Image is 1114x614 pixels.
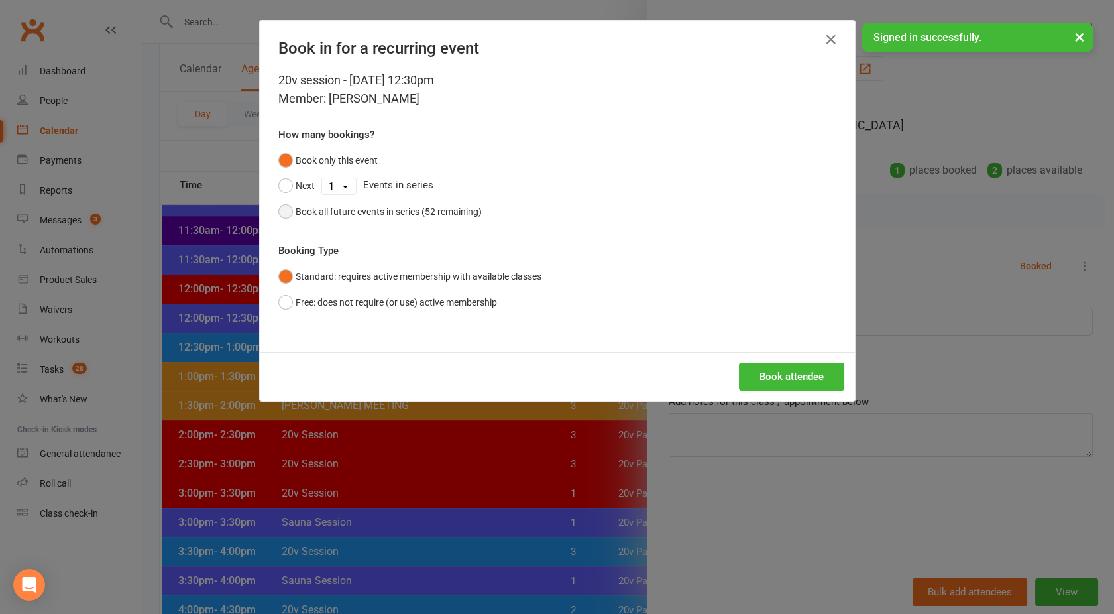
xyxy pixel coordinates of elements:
[278,173,315,198] button: Next
[820,29,842,50] button: Close
[278,199,482,224] button: Book all future events in series (52 remaining)
[278,243,339,259] label: Booking Type
[296,204,482,219] div: Book all future events in series (52 remaining)
[278,148,378,173] button: Book only this event
[278,71,836,108] div: 20v session - [DATE] 12:30pm Member: [PERSON_NAME]
[278,127,374,143] label: How many bookings?
[278,264,541,289] button: Standard: requires active membership with available classes
[739,363,844,391] button: Book attendee
[278,290,497,315] button: Free: does not require (or use) active membership
[13,569,45,601] div: Open Intercom Messenger
[278,173,836,198] div: Events in series
[278,39,836,58] h4: Book in for a recurring event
